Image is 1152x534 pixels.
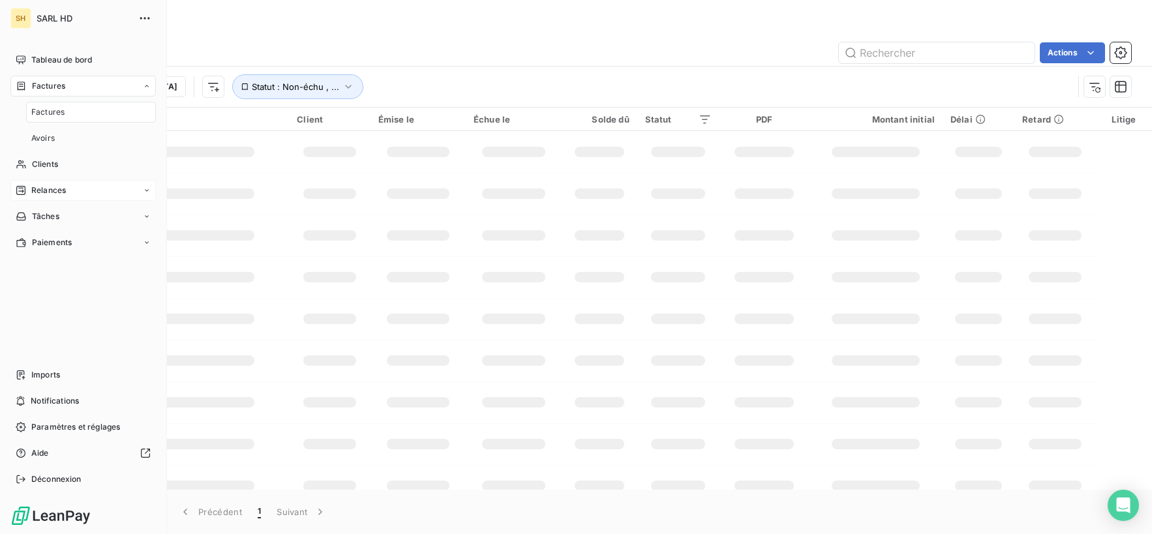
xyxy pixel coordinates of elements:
[1108,490,1139,521] div: Open Intercom Messenger
[250,498,269,526] button: 1
[32,211,59,222] span: Tâches
[31,54,92,66] span: Tableau de bord
[252,82,339,92] span: Statut : Non-échu , ...
[378,114,458,125] div: Émise le
[474,114,554,125] div: Échue le
[839,42,1035,63] input: Rechercher
[32,158,58,170] span: Clients
[232,74,363,99] button: Statut : Non-échu , ...
[10,443,156,464] a: Aide
[31,106,65,118] span: Factures
[1040,42,1105,63] button: Actions
[1104,114,1144,125] div: Litige
[31,421,120,433] span: Paramètres et réglages
[31,447,49,459] span: Aide
[645,114,712,125] div: Statut
[297,114,363,125] div: Client
[37,13,130,23] span: SARL HD
[817,114,935,125] div: Montant initial
[1022,114,1088,125] div: Retard
[950,114,1007,125] div: Délai
[10,505,91,526] img: Logo LeanPay
[31,132,55,144] span: Avoirs
[31,395,79,407] span: Notifications
[727,114,802,125] div: PDF
[32,80,65,92] span: Factures
[31,185,66,196] span: Relances
[31,369,60,381] span: Imports
[32,237,72,248] span: Paiements
[258,505,261,518] span: 1
[171,498,250,526] button: Précédent
[570,114,629,125] div: Solde dû
[10,8,31,29] div: SH
[31,473,82,485] span: Déconnexion
[269,498,335,526] button: Suivant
